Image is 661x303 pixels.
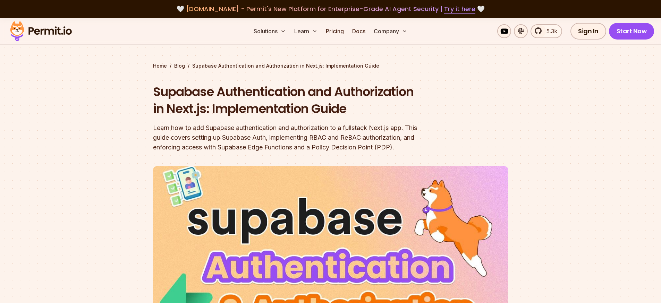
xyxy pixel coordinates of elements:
[542,27,557,35] span: 5.3k
[153,62,508,69] div: / /
[609,23,654,40] a: Start Now
[291,24,320,38] button: Learn
[153,123,420,152] div: Learn how to add Supabase authentication and authorization to a fullstack Next.js app. This guide...
[153,62,167,69] a: Home
[186,5,475,13] span: [DOMAIN_NAME] - Permit's New Platform for Enterprise-Grade AI Agent Security |
[174,62,185,69] a: Blog
[153,83,420,118] h1: Supabase Authentication and Authorization in Next.js: Implementation Guide
[371,24,410,38] button: Company
[349,24,368,38] a: Docs
[251,24,289,38] button: Solutions
[17,4,644,14] div: 🤍 🤍
[7,19,75,43] img: Permit logo
[444,5,475,14] a: Try it here
[323,24,347,38] a: Pricing
[570,23,606,40] a: Sign In
[531,24,562,38] a: 5.3k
